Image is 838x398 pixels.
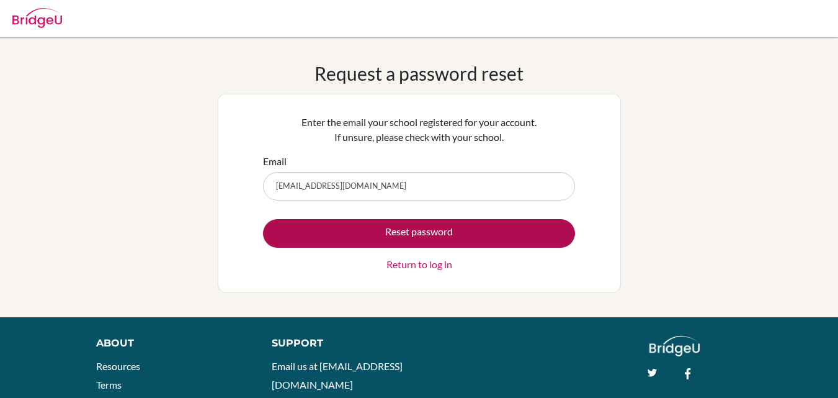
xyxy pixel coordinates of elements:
a: Email us at [EMAIL_ADDRESS][DOMAIN_NAME] [272,360,403,391]
h1: Request a password reset [314,62,524,84]
p: Enter the email your school registered for your account. If unsure, please check with your school. [263,115,575,145]
a: Return to log in [386,257,452,272]
button: Reset password [263,219,575,248]
a: Terms [96,379,122,391]
label: Email [263,154,287,169]
div: About [96,336,244,351]
img: Bridge-U [12,8,62,28]
a: Resources [96,360,140,372]
div: Support [272,336,407,351]
img: logo_white@2x-f4f0deed5e89b7ecb1c2cc34c3e3d731f90f0f143d5ea2071677605dd97b5244.png [649,336,700,356]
